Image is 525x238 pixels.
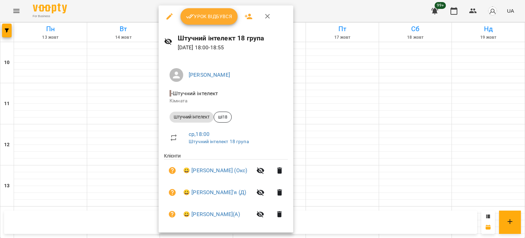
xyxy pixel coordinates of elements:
a: 😀 [PERSON_NAME](А) [183,210,240,218]
a: 😀 [PERSON_NAME] (Окс) [183,166,247,175]
a: ср , 18:00 [189,131,210,137]
button: Урок відбувся [180,8,238,25]
p: Кімната [170,98,282,104]
div: ші18 [214,112,232,123]
a: 😀 [PERSON_NAME]'я (Д) [183,188,246,197]
span: ші18 [214,114,231,120]
span: - Штучний інтелект [170,90,220,97]
a: [PERSON_NAME] [189,72,230,78]
h6: Штучний інтелект 18 група [178,33,288,43]
span: Урок відбувся [186,12,232,21]
a: Штучний інтелект 18 група [189,139,249,144]
p: [DATE] 18:00 - 18:55 [178,43,288,52]
button: Візит ще не сплачено. Додати оплату? [164,206,180,223]
span: Штучний інтелект [170,114,214,120]
button: Візит ще не сплачено. Додати оплату? [164,162,180,179]
button: Візит ще не сплачено. Додати оплату? [164,184,180,201]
